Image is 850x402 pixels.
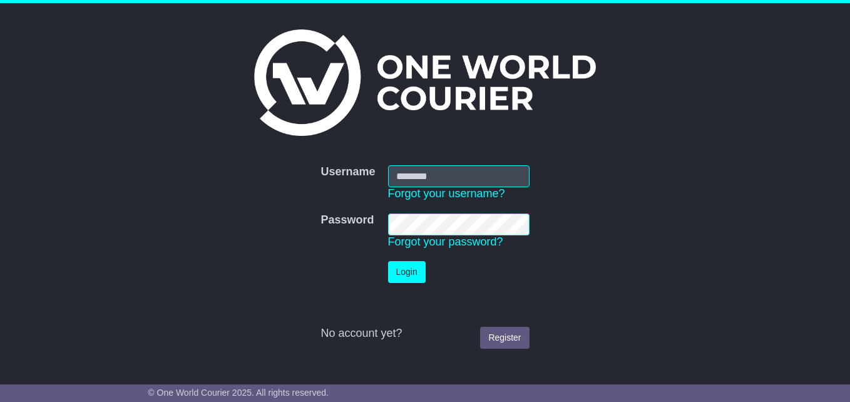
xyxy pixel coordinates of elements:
[320,214,374,227] label: Password
[388,235,503,248] a: Forgot your password?
[320,165,375,179] label: Username
[148,388,329,398] span: © One World Courier 2025. All rights reserved.
[388,187,505,200] a: Forgot your username?
[254,29,596,136] img: One World
[480,327,529,349] a: Register
[320,327,529,341] div: No account yet?
[388,261,426,283] button: Login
